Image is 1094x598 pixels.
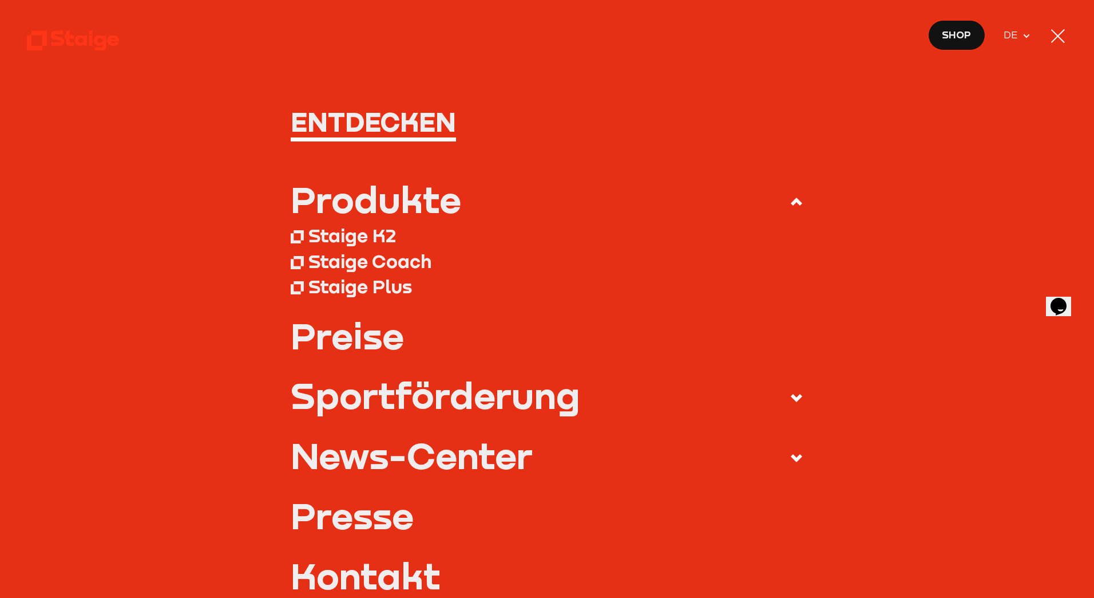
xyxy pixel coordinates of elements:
div: News-Center [291,437,533,473]
a: Staige Coach [291,248,804,273]
iframe: chat widget [1046,282,1083,316]
div: Staige K2 [308,224,396,246]
a: Staige Plus [291,274,804,299]
span: Shop [942,27,971,43]
a: Preise [291,317,804,353]
div: Sportförderung [291,377,580,413]
div: Staige Plus [308,275,412,297]
span: DE [1004,27,1022,44]
a: Kontakt [291,557,804,593]
a: Presse [291,497,804,533]
a: Shop [928,20,985,50]
div: Staige Coach [308,250,431,272]
div: Produkte [291,181,461,217]
a: Staige K2 [291,223,804,248]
